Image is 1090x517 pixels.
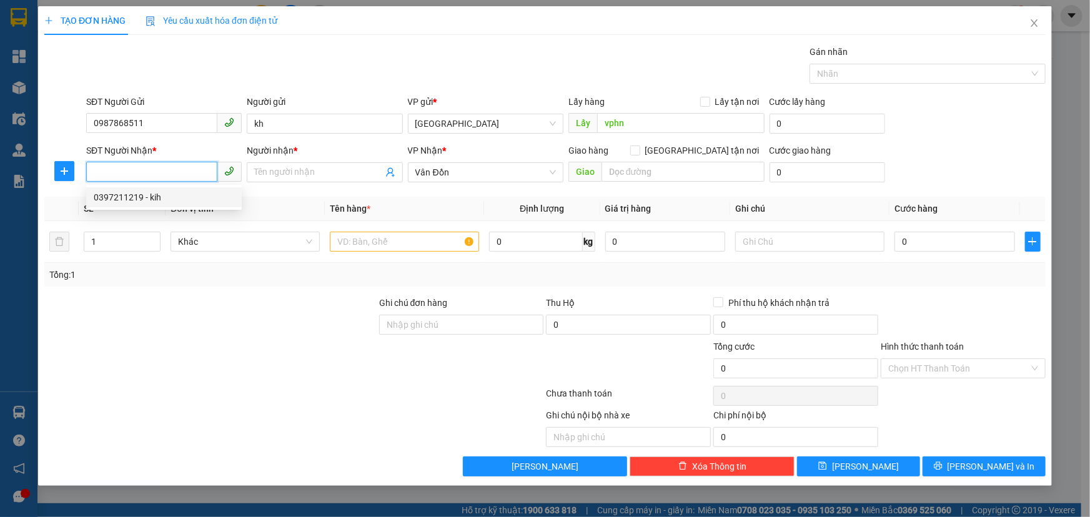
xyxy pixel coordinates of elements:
span: delete [678,461,687,471]
button: deleteXóa Thông tin [630,456,795,476]
button: [PERSON_NAME] [463,456,628,476]
span: phone [224,166,234,176]
input: Cước giao hàng [770,162,885,182]
span: plus [1026,237,1040,247]
input: Nhập ghi chú [546,427,711,447]
span: Thu Hộ [546,298,575,308]
img: icon [146,16,156,26]
div: Chi phí nội bộ [713,408,878,427]
button: plus [1025,232,1041,252]
div: 0397211219 - kih [86,187,242,207]
span: Định lượng [520,204,564,214]
div: 0397211219 - kih [94,190,234,204]
span: user-add [385,167,395,177]
span: Yêu cầu xuất hóa đơn điện tử [146,16,277,26]
input: Dọc đường [597,113,765,133]
button: printer[PERSON_NAME] và In [923,456,1046,476]
span: Cước hàng [894,204,938,214]
span: Tổng cước [713,342,755,352]
span: Lấy tận nơi [710,95,765,109]
span: Giá trị hàng [605,204,652,214]
span: Lấy hàng [568,97,605,107]
div: SĐT Người Nhận [86,144,242,157]
label: Ghi chú đơn hàng [379,298,448,308]
span: printer [934,461,943,471]
span: plus [55,166,74,176]
div: VP gửi [408,95,563,109]
label: Cước lấy hàng [770,97,826,107]
div: Tổng: 1 [49,268,421,282]
span: Khác [178,232,312,251]
div: SĐT Người Gửi [86,95,242,109]
span: Hà Nội [415,114,556,133]
div: Người gửi [247,95,402,109]
span: [PERSON_NAME] [832,460,899,473]
span: Vân Đồn [415,163,556,182]
button: Close [1017,6,1052,41]
span: Phí thu hộ khách nhận trả [723,296,835,310]
input: Dọc đường [602,162,765,182]
th: Ghi chú [730,197,889,221]
label: Gán nhãn [810,47,848,57]
span: [PERSON_NAME] [512,460,578,473]
input: Ghi Chú [735,232,884,252]
span: Xóa Thông tin [692,460,746,473]
span: VP Nhận [408,145,443,155]
span: Giao [568,162,602,182]
span: Giao hàng [568,145,608,155]
label: Cước giao hàng [770,145,831,155]
span: save [818,461,827,471]
span: close [1029,18,1039,28]
button: save[PERSON_NAME] [797,456,920,476]
input: Ghi chú đơn hàng [379,315,544,335]
input: 0 [605,232,726,252]
div: Ghi chú nội bộ nhà xe [546,408,711,427]
span: Tên hàng [330,204,370,214]
div: Chưa thanh toán [545,387,713,408]
span: [PERSON_NAME] và In [948,460,1035,473]
input: VD: Bàn, Ghế [330,232,479,252]
button: plus [54,161,74,181]
div: Người nhận [247,144,402,157]
button: delete [49,232,69,252]
span: SL [84,204,94,214]
span: phone [224,117,234,127]
span: [GEOGRAPHIC_DATA] tận nơi [640,144,765,157]
span: kg [583,232,595,252]
label: Hình thức thanh toán [881,342,964,352]
span: TẠO ĐƠN HÀNG [44,16,126,26]
input: Cước lấy hàng [770,114,885,134]
span: plus [44,16,53,25]
span: Lấy [568,113,597,133]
